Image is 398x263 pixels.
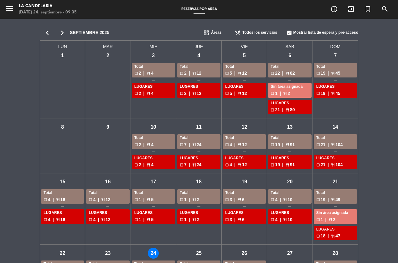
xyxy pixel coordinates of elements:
span: check_box_outline_blank [225,163,229,167]
span: | [98,196,99,203]
span: | [189,90,190,97]
span: | [282,141,283,148]
span: restaurant [238,72,241,75]
div: Total [316,64,354,70]
div: 7 24 [180,141,218,148]
div: LUGARES [316,84,354,90]
span: check_box_outline_blank [271,218,274,221]
div: LUGARES [316,155,354,161]
div: 25 [193,248,204,259]
span: | [325,216,326,223]
span: restaurant [286,72,289,75]
span: dashboard [203,30,209,36]
span: | [328,70,329,77]
div: 5 [239,50,250,61]
span: | [234,141,235,148]
span: check_box_outline_blank [316,198,320,201]
span: check_box_outline_blank [316,92,320,95]
div: Total [180,64,218,70]
span: restaurant [238,163,241,167]
div: Sin área asignada [316,210,354,216]
span: | [328,161,329,168]
div: 15 [57,176,68,187]
span: check_box [287,30,292,36]
span: restaurant [101,218,105,221]
div: 4 10 [271,216,309,223]
div: Total [271,64,309,70]
i: chevron_right [55,28,70,37]
span: | [234,161,235,168]
div: LUGARES [180,155,218,161]
span: | [189,70,190,77]
span: Todos los servicios [242,30,277,36]
div: 19 [239,176,250,187]
span: restaurant [147,163,150,167]
span: restaurant [286,163,289,167]
span: MIE [131,41,176,50]
div: 14 [330,122,341,132]
div: 1 5 [134,196,173,203]
div: 4 12 [225,141,263,148]
span: restaurant [331,143,335,146]
div: LUGARES [271,100,309,107]
div: LUGARES [180,84,218,90]
div: Total [44,190,81,196]
span: restaurant [331,163,335,167]
div: Total [89,190,127,196]
span: | [280,216,281,223]
span: restaurant [283,92,287,95]
span: restaurant [147,198,150,201]
span: check_box_outline_blank [225,218,229,221]
span: | [282,70,283,77]
span: restaurant [286,108,289,112]
span: Reservas por área [178,7,220,11]
span: | [143,70,144,77]
span: | [189,141,190,148]
div: LUGARES [89,210,127,216]
span: restaurant [192,143,196,146]
span: | [328,141,329,148]
span: | [328,196,329,203]
span: restaurant [238,143,241,146]
span: | [234,216,235,223]
div: Total [180,190,218,196]
div: 4 12 [89,216,127,223]
div: Mostrar lista de espera y pre-acceso [287,27,358,39]
div: 1 2 [180,216,218,223]
span: restaurant [283,198,287,201]
div: 22 [57,248,68,259]
span: restaurant [283,218,287,221]
span: | [189,161,190,168]
span: check_box_outline_blank [316,163,320,167]
div: LUGARES [271,210,309,216]
div: Total [134,135,173,141]
span: check_box_outline_blank [316,234,320,238]
span: | [328,90,329,97]
div: 4 10 [271,196,309,203]
span: check_box_outline_blank [271,108,274,112]
div: 24 [148,248,159,259]
span: check_box_outline_blank [89,218,92,221]
span: DOM [313,41,358,50]
span: check_box_outline_blank [134,143,138,146]
span: restaurant [101,198,105,201]
i: add_circle_outline [330,5,338,13]
span: check_box_outline_blank [134,92,138,95]
span: restaurant [147,143,150,146]
span: JUE [176,41,222,50]
span: restaurant [328,218,332,221]
span: LUN [40,41,85,50]
span: | [189,216,190,223]
span: restaurant [286,143,289,146]
i: turned_in_not [364,5,372,13]
div: 16 [102,176,113,187]
div: 3 [148,50,159,61]
span: check_box_outline_blank [180,198,183,201]
span: check_box_outline_blank [134,163,138,167]
span: check_box_outline_blank [180,92,183,95]
span: restaurant [238,198,241,201]
div: 2 4 [134,70,173,77]
div: 5 12 [225,70,263,77]
span: check_box_outline_blank [271,198,274,201]
span: restaurant [192,198,196,201]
